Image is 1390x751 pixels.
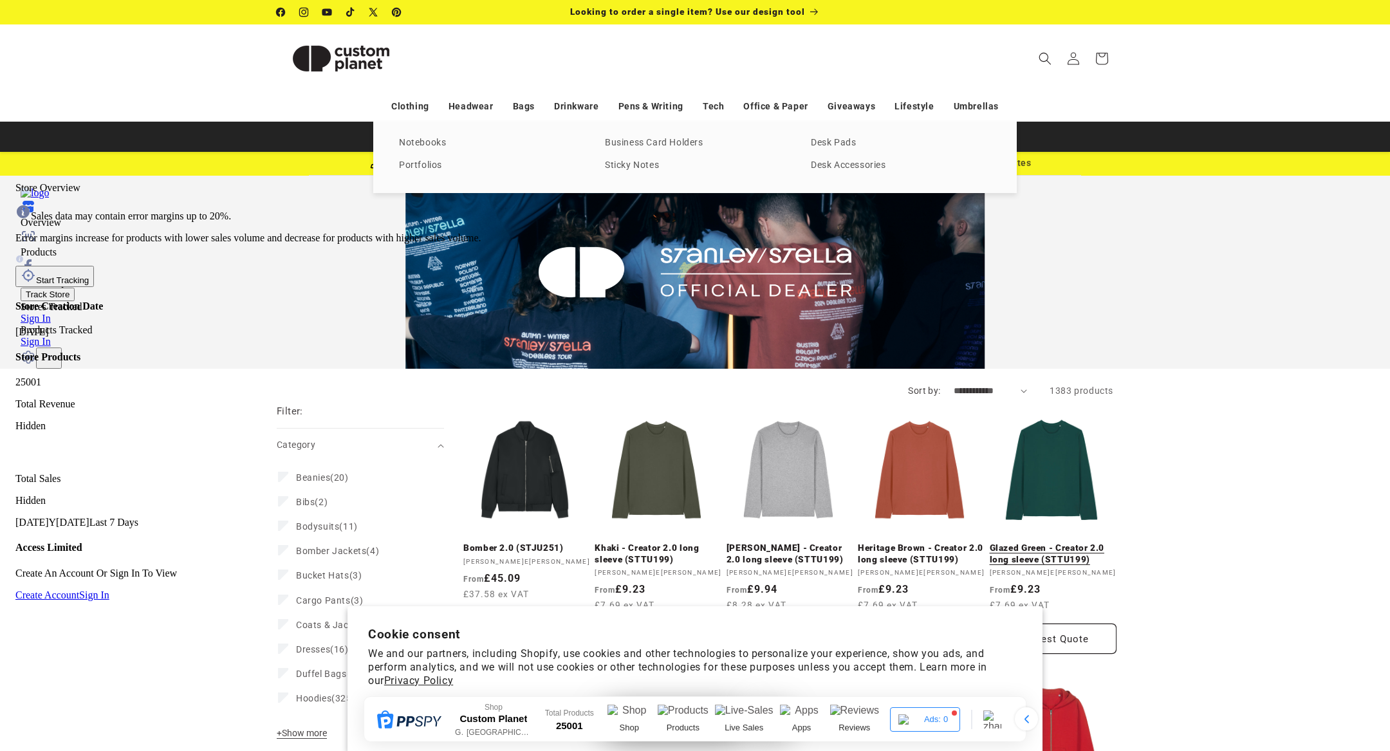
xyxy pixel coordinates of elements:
[618,95,683,118] a: Pens & Writing
[64,407,94,418] a: Sign In
[74,335,123,346] span: Last 7 Days
[399,157,579,174] a: Portfolios
[368,647,1022,687] p: We and our partners, including Shopify, use cookies and other technologies to personalize your ex...
[990,624,1117,654] button: Request Quote
[954,95,999,118] a: Umbrellas
[605,157,785,174] a: Sticky Notes
[15,28,216,39] span: Sales data may contain error margins up to 20%.
[828,95,875,118] a: Giveaways
[811,157,991,174] a: Desk Accessories
[277,30,405,88] img: Custom Planet
[570,6,805,17] span: Looking to order a single item? Use our design tool
[1170,612,1390,751] iframe: Chat Widget
[21,93,73,103] span: Start Tracking
[554,95,598,118] a: Drinkware
[1050,385,1113,396] span: 1383 products
[727,542,853,565] a: [PERSON_NAME] - Creator 2.0 long sleeve (STTU199)
[368,627,1022,642] h2: Cookie consent
[399,134,579,152] a: Notebooks
[391,95,429,118] a: Clothing
[502,214,888,330] img: Foreground
[513,95,535,118] a: Bags
[894,95,934,118] a: Lifestyle
[1031,44,1059,73] summary: Search
[703,95,724,118] a: Tech
[743,95,808,118] a: Office & Paper
[33,335,74,346] span: Y[DATE]
[858,542,985,565] a: Heritage Brown - Creator 2.0 long sleeve (STTU199)
[272,24,411,92] a: Custom Planet
[990,542,1117,565] a: Glazed Green - Creator 2.0 long sleeve (STTU199)
[449,95,494,118] a: Headwear
[605,134,785,152] a: Business Card Holders
[811,134,991,152] a: Desk Pads
[908,385,940,396] label: Sort by:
